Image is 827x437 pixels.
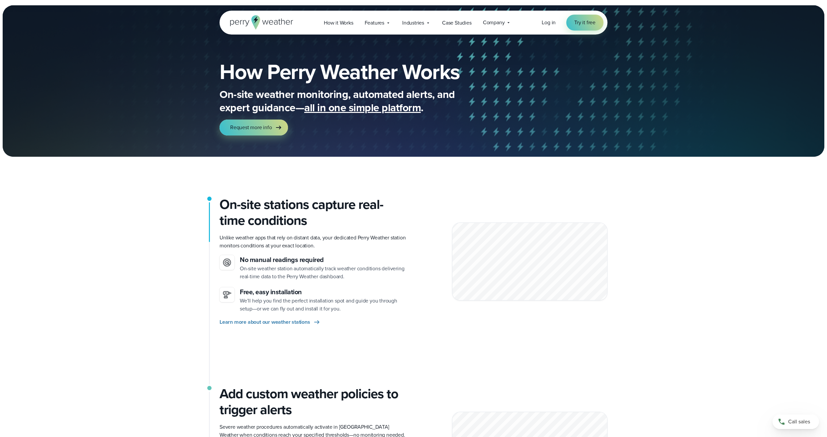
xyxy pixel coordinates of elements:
a: Request more info [220,120,288,135]
span: Log in [542,19,556,26]
p: Unlike weather apps that rely on distant data, your dedicated Perry Weather station monitors cond... [220,234,408,250]
h2: On-site stations capture real-time conditions [220,197,408,228]
span: Industries [402,19,424,27]
a: Case Studies [436,16,477,30]
span: Company [483,19,505,27]
h3: Free, easy installation [240,287,408,297]
p: We’ll help you find the perfect installation spot and guide you through setup—or we can fly out a... [240,297,408,313]
h3: No manual readings required [240,255,408,265]
a: Learn more about our weather stations [220,318,321,326]
span: Try it free [574,19,596,27]
span: Features [365,19,384,27]
h1: How Perry Weather Works [220,61,508,82]
a: How it Works [318,16,359,30]
h3: Add custom weather policies to trigger alerts [220,386,408,418]
span: Call sales [788,418,810,426]
a: Log in [542,19,556,27]
p: On-site weather monitoring, automated alerts, and expert guidance— . [220,88,485,114]
span: Case Studies [442,19,472,27]
span: all in one simple platform [304,100,421,116]
span: How it Works [324,19,353,27]
p: On-site weather station automatically track weather conditions delivering real-time data to the P... [240,265,408,281]
a: Call sales [773,414,819,429]
a: Try it free [566,15,603,31]
span: Request more info [230,124,272,131]
span: Learn more about our weather stations [220,318,310,326]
